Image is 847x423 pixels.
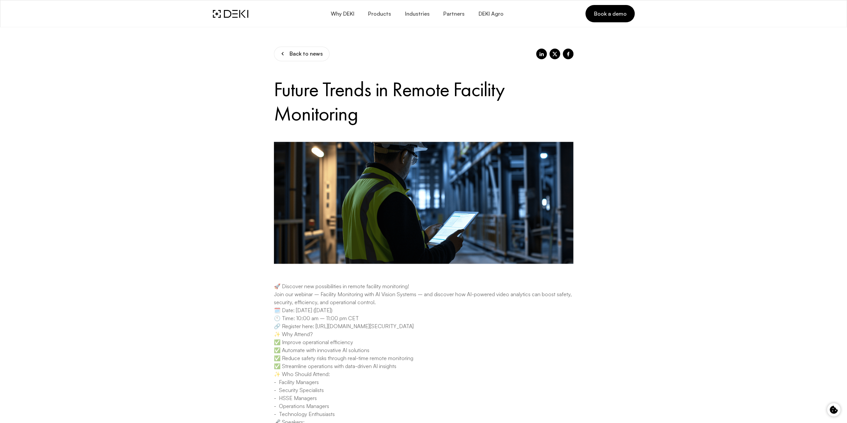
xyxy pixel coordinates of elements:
img: DEKI Logo [213,10,248,18]
h1: Future Trends in Remote Facility Monitoring [274,77,573,126]
span: Products [368,11,391,17]
span: Why DEKI [330,11,354,17]
a: Partners [436,6,471,22]
a: Share with Facebook [563,49,573,59]
span: Back to news [289,51,322,57]
span: DEKI Agro [478,11,503,17]
a: Share with LinkedIn [536,49,547,59]
button: Industries [398,6,436,22]
a: Share with X [549,49,560,59]
a: Back to news [274,47,330,61]
p: ✨ Why Attend? ✅ Improve operational efficiency ✅ Automate with innovative AI solutions ✅ Reduce s... [274,330,573,370]
img: news%20%281%29.png [274,142,573,264]
span: Book a demo [593,10,626,17]
button: Cookie control [827,403,840,416]
a: DEKI Agro [471,6,510,22]
button: Why DEKI [323,6,361,22]
span: Industries [404,11,429,17]
a: Book a demo [585,5,634,22]
span: Partners [443,11,465,17]
p: 🚀 Discover new possibilities in remote facility monitoring! Join our webinar – Facility Monitorin... [274,282,573,330]
p: ✨ Who Should Attend: - Facility Managers - Security Specialists - HSSE Managers - Operations Mana... [274,370,573,418]
button: Products [361,6,398,22]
